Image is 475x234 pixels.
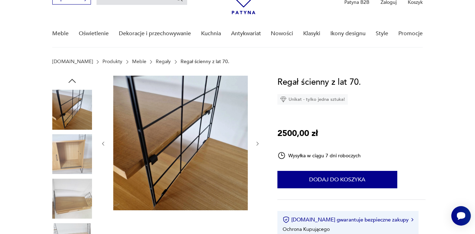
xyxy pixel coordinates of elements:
[52,20,69,47] a: Meble
[283,216,413,223] button: [DOMAIN_NAME] gwarantuje bezpieczne zakupy
[280,96,286,103] img: Ikona diamentu
[277,171,397,188] button: Dodaj do koszyka
[277,94,348,105] div: Unikat - tylko jedna sztuka!
[156,59,171,65] a: Regały
[303,20,320,47] a: Klasyki
[102,59,122,65] a: Produkty
[231,20,261,47] a: Antykwariat
[283,226,330,233] li: Ochrona Kupującego
[52,134,92,174] img: Zdjęcie produktu Regał ścienny z lat 70.
[330,20,366,47] a: Ikony designu
[113,76,248,210] img: Zdjęcie produktu Regał ścienny z lat 70.
[52,179,92,218] img: Zdjęcie produktu Regał ścienny z lat 70.
[376,20,388,47] a: Style
[201,20,221,47] a: Kuchnia
[181,59,229,65] p: Regał ścienny z lat 70.
[277,127,318,140] p: 2500,00 zł
[79,20,109,47] a: Oświetlenie
[451,206,471,226] iframe: Smartsupp widget button
[277,151,361,160] div: Wysyłka w ciągu 7 dni roboczych
[277,76,361,89] h1: Regał ścienny z lat 70.
[398,20,423,47] a: Promocje
[283,216,290,223] img: Ikona certyfikatu
[52,90,92,129] img: Zdjęcie produktu Regał ścienny z lat 70.
[52,59,93,65] a: [DOMAIN_NAME]
[411,218,413,221] img: Ikona strzałki w prawo
[271,20,293,47] a: Nowości
[119,20,191,47] a: Dekoracje i przechowywanie
[132,59,146,65] a: Meble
